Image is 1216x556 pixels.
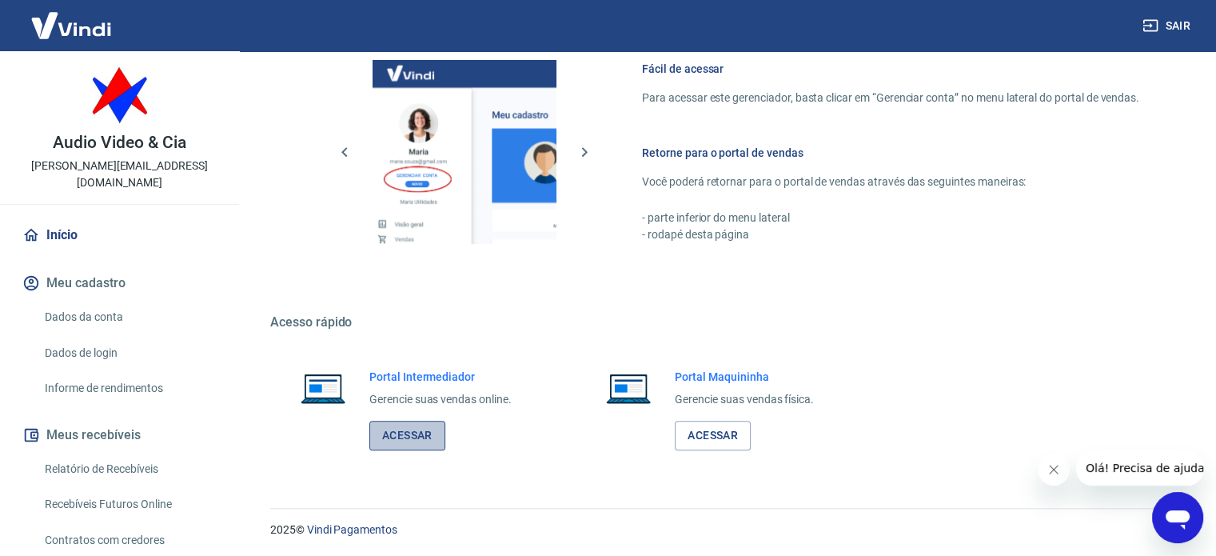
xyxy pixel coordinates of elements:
[270,522,1178,538] p: 2025 ©
[10,11,134,24] span: Olá! Precisa de ajuda?
[1139,11,1197,41] button: Sair
[1076,450,1203,486] iframe: Mensagem da empresa
[675,369,814,385] h6: Portal Maquininha
[19,1,123,50] img: Vindi
[595,369,662,407] img: Imagem de um notebook aberto
[38,488,220,521] a: Recebíveis Futuros Online
[1038,454,1070,486] iframe: Fechar mensagem
[642,174,1139,190] p: Você poderá retornar para o portal de vendas através das seguintes maneiras:
[675,421,751,450] a: Acessar
[88,64,152,128] img: 781f5b06-a316-4b54-ab84-1b3890fb34ae.jpeg
[642,145,1139,161] h6: Retorne para o portal de vendas
[13,158,226,191] p: [PERSON_NAME][EMAIL_ADDRESS][DOMAIN_NAME]
[38,453,220,486] a: Relatório de Recebíveis
[369,421,445,450] a: Acessar
[38,372,220,405] a: Informe de rendimentos
[642,90,1139,106] p: Para acessar este gerenciador, basta clicar em “Gerenciar conta” no menu lateral do portal de ven...
[19,418,220,453] button: Meus recebíveis
[675,391,814,408] p: Gerencie suas vendas física.
[642,226,1139,243] p: - rodapé desta página
[38,301,220,334] a: Dados da conta
[369,369,512,385] h6: Portal Intermediador
[38,337,220,370] a: Dados de login
[1152,492,1203,543] iframe: Botão para abrir a janela de mensagens
[373,60,556,244] img: Imagem da dashboard mostrando o botão de gerenciar conta na sidebar no lado esquerdo
[53,134,185,151] p: Audio Video & Cia
[19,218,220,253] a: Início
[289,369,357,407] img: Imagem de um notebook aberto
[307,523,397,536] a: Vindi Pagamentos
[270,314,1178,330] h5: Acesso rápido
[19,266,220,301] button: Meu cadastro
[642,61,1139,77] h6: Fácil de acessar
[369,391,512,408] p: Gerencie suas vendas online.
[642,210,1139,226] p: - parte inferior do menu lateral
